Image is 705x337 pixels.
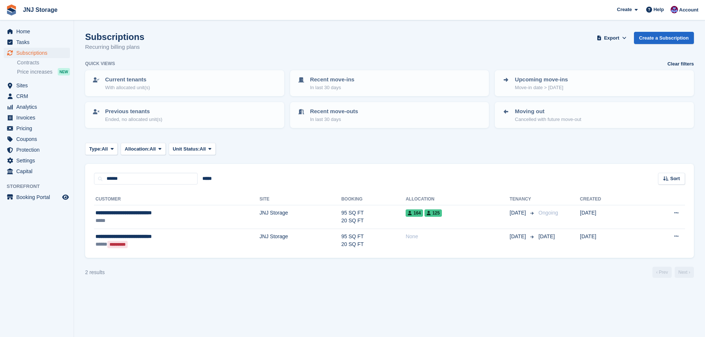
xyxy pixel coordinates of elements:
[105,107,162,116] p: Previous tenants
[16,166,61,176] span: Capital
[651,267,695,278] nav: Page
[4,145,70,155] a: menu
[16,91,61,101] span: CRM
[4,134,70,144] a: menu
[85,32,144,42] h1: Subscriptions
[424,209,442,217] span: 125
[200,145,206,153] span: All
[341,193,406,205] th: Booking
[16,26,61,37] span: Home
[634,32,694,44] a: Create a Subscription
[310,84,355,91] p: In last 30 days
[85,60,115,67] h6: Quick views
[16,112,61,123] span: Invoices
[150,145,156,153] span: All
[341,229,406,252] td: 95 SQ FT 20 SQ FT
[652,267,672,278] a: Previous
[291,71,489,95] a: Recent move-ins In last 30 days
[4,123,70,134] a: menu
[259,229,341,252] td: JNJ Storage
[604,34,619,42] span: Export
[105,116,162,123] p: Ended, no allocated unit(s)
[16,80,61,91] span: Sites
[7,183,74,190] span: Storefront
[4,80,70,91] a: menu
[16,123,61,134] span: Pricing
[4,37,70,47] a: menu
[6,4,17,16] img: stora-icon-8386f47178a22dfd0bd8f6a31ec36ba5ce8667c1dd55bd0f319d3a0aa187defe.svg
[169,143,216,155] button: Unit Status: All
[515,75,568,84] p: Upcoming move-ins
[310,116,358,123] p: In last 30 days
[85,143,118,155] button: Type: All
[121,143,166,155] button: Allocation: All
[16,134,61,144] span: Coupons
[259,193,341,205] th: Site
[17,68,70,76] a: Price increases NEW
[515,107,581,116] p: Moving out
[16,102,61,112] span: Analytics
[86,103,283,127] a: Previous tenants Ended, no allocated unit(s)
[105,84,150,91] p: With allocated unit(s)
[58,68,70,75] div: NEW
[85,43,144,51] p: Recurring billing plans
[173,145,200,153] span: Unit Status:
[89,145,102,153] span: Type:
[4,26,70,37] a: menu
[671,6,678,13] img: Jonathan Scrase
[406,193,510,205] th: Allocation
[4,112,70,123] a: menu
[580,229,641,252] td: [DATE]
[510,233,527,240] span: [DATE]
[85,269,105,276] div: 2 results
[496,71,693,95] a: Upcoming move-ins Move-in date > [DATE]
[667,60,694,68] a: Clear filters
[4,166,70,176] a: menu
[16,48,61,58] span: Subscriptions
[105,75,150,84] p: Current tenants
[17,68,53,75] span: Price increases
[679,6,698,14] span: Account
[4,192,70,202] a: menu
[538,233,555,239] span: [DATE]
[515,84,568,91] p: Move-in date > [DATE]
[125,145,150,153] span: Allocation:
[538,210,558,216] span: Ongoing
[595,32,628,44] button: Export
[4,48,70,58] a: menu
[617,6,632,13] span: Create
[4,102,70,112] a: menu
[4,155,70,166] a: menu
[16,155,61,166] span: Settings
[4,91,70,101] a: menu
[291,103,489,127] a: Recent move-outs In last 30 days
[310,75,355,84] p: Recent move-ins
[510,209,527,217] span: [DATE]
[16,192,61,202] span: Booking Portal
[510,193,536,205] th: Tenancy
[94,193,259,205] th: Customer
[17,59,70,66] a: Contracts
[259,205,341,229] td: JNJ Storage
[515,116,581,123] p: Cancelled with future move-out
[86,71,283,95] a: Current tenants With allocated unit(s)
[406,233,510,240] div: None
[102,145,108,153] span: All
[61,193,70,202] a: Preview store
[20,4,60,16] a: JNJ Storage
[406,209,423,217] span: 164
[16,37,61,47] span: Tasks
[341,205,406,229] td: 95 SQ FT 20 SQ FT
[675,267,694,278] a: Next
[580,193,641,205] th: Created
[654,6,664,13] span: Help
[16,145,61,155] span: Protection
[310,107,358,116] p: Recent move-outs
[580,205,641,229] td: [DATE]
[670,175,680,182] span: Sort
[496,103,693,127] a: Moving out Cancelled with future move-out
